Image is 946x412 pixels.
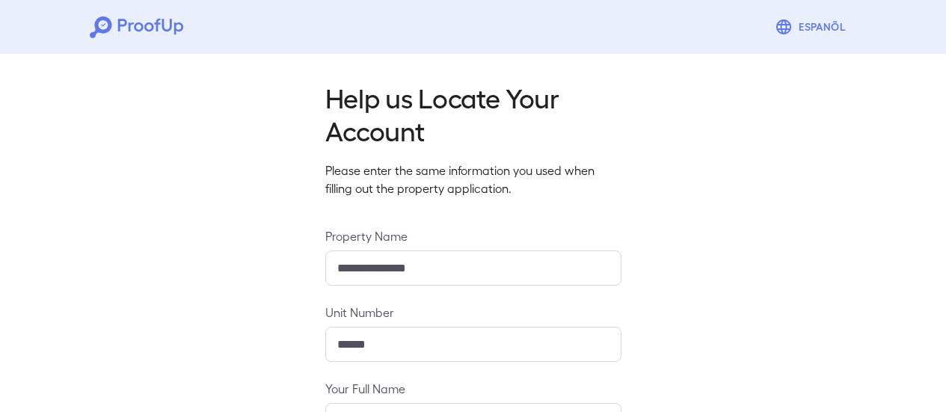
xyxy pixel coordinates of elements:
button: Espanõl [769,12,856,42]
label: Property Name [325,227,621,245]
h2: Help us Locate Your Account [325,81,621,147]
label: Unit Number [325,304,621,321]
p: Please enter the same information you used when filling out the property application. [325,162,621,197]
label: Your Full Name [325,380,621,397]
